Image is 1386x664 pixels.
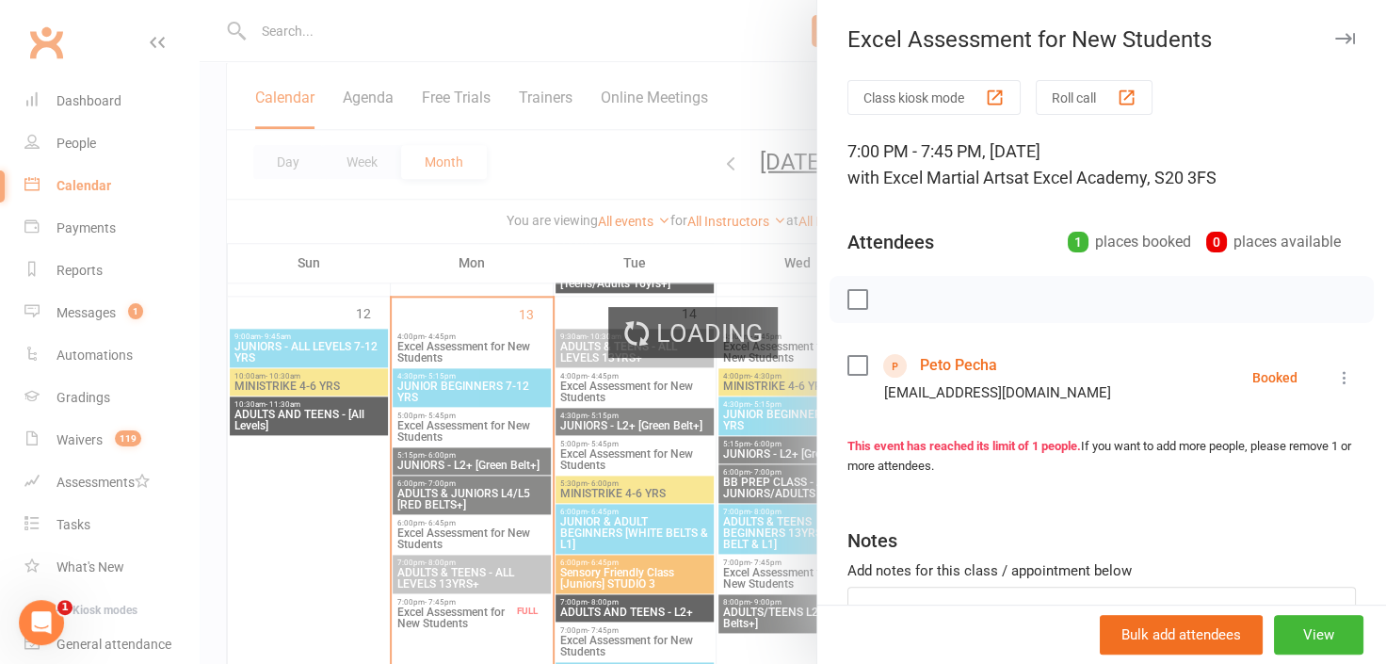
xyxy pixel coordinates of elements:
[847,168,1014,187] span: with Excel Martial Arts
[57,600,73,615] span: 1
[847,229,934,255] div: Attendees
[19,600,64,645] iframe: Intercom live chat
[884,381,1111,405] div: [EMAIL_ADDRESS][DOMAIN_NAME]
[847,80,1021,115] button: Class kiosk mode
[847,138,1356,191] div: 7:00 PM - 7:45 PM, [DATE]
[1206,232,1227,252] div: 0
[1274,615,1363,655] button: View
[1068,232,1088,252] div: 1
[1252,371,1297,384] div: Booked
[847,439,1081,453] strong: This event has reached its limit of 1 people.
[1014,168,1217,187] span: at Excel Academy, S20 3FS
[1036,80,1152,115] button: Roll call
[847,437,1356,477] div: If you want to add more people, please remove 1 or more attendees.
[920,350,997,381] a: Peto Pecha
[847,559,1356,582] div: Add notes for this class / appointment below
[1100,615,1263,655] button: Bulk add attendees
[847,527,897,554] div: Notes
[1068,229,1191,255] div: places booked
[1206,229,1341,255] div: places available
[817,26,1386,53] div: Excel Assessment for New Students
